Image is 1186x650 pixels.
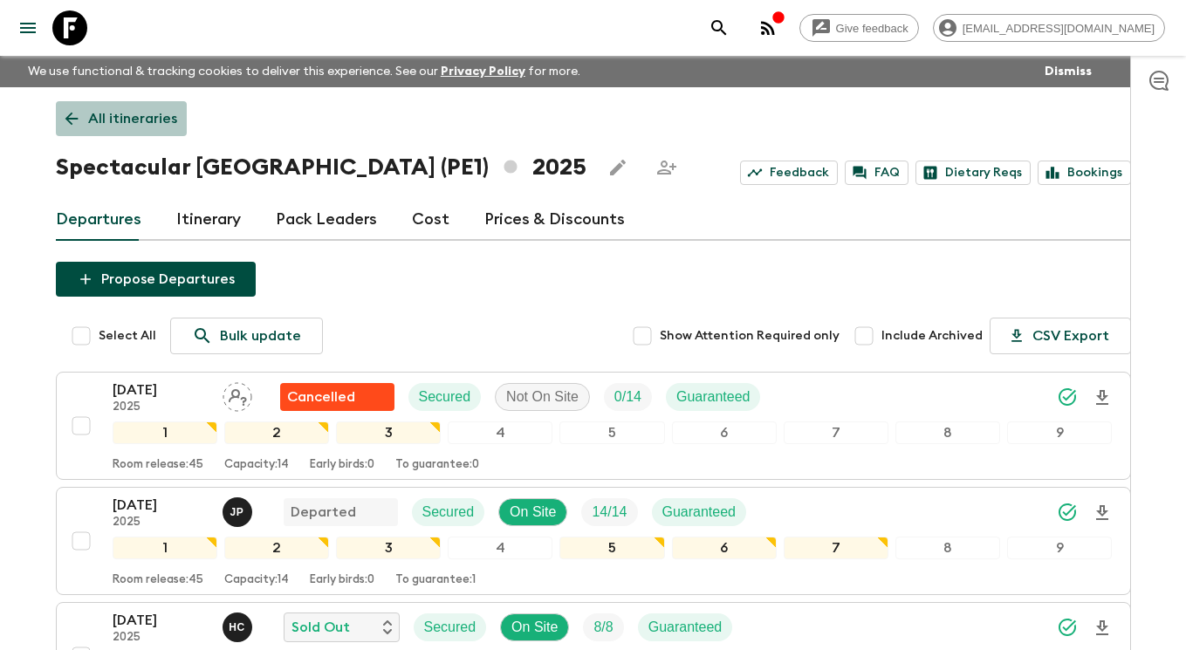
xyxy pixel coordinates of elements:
a: Departures [56,199,141,241]
svg: Synced Successfully [1057,502,1078,523]
a: Itinerary [176,199,241,241]
span: Show Attention Required only [660,327,840,345]
p: All itineraries [88,108,177,129]
a: Pack Leaders [276,199,377,241]
p: [DATE] [113,495,209,516]
div: 4 [448,421,552,444]
p: On Site [510,502,556,523]
svg: Synced Successfully [1057,617,1078,638]
div: 8 [895,537,1000,559]
p: 14 / 14 [592,502,627,523]
p: [DATE] [113,380,209,400]
div: 7 [784,537,888,559]
p: 0 / 14 [614,387,641,407]
button: HC [223,612,256,642]
button: Edit this itinerary [600,150,635,185]
span: Give feedback [826,22,918,35]
span: Select All [99,327,156,345]
div: Not On Site [495,383,590,411]
p: Early birds: 0 [310,573,374,587]
button: [DATE]2025Assign pack leaderFlash Pack cancellationSecuredNot On SiteTrip FillGuaranteed123456789... [56,372,1131,480]
div: 4 [448,537,552,559]
p: Guaranteed [648,617,723,638]
p: 2025 [113,516,209,530]
svg: Synced Successfully [1057,387,1078,407]
button: CSV Export [990,318,1131,354]
div: 8 [895,421,1000,444]
p: Departed [291,502,356,523]
p: Capacity: 14 [224,458,289,472]
div: Secured [414,613,487,641]
p: We use functional & tracking cookies to deliver this experience. See our for more. [21,56,587,87]
div: Trip Fill [583,613,623,641]
button: Propose Departures [56,262,256,297]
div: 3 [336,421,441,444]
div: 1 [113,537,217,559]
div: 2 [224,421,329,444]
div: 5 [559,421,664,444]
a: Feedback [740,161,838,185]
div: Flash Pack cancellation [280,383,394,411]
a: All itineraries [56,101,187,136]
span: Hector Carillo [223,618,256,632]
p: Room release: 45 [113,458,203,472]
p: 2025 [113,631,209,645]
a: Bulk update [170,318,323,354]
span: Joseph Pimentel [223,503,256,517]
span: [EMAIL_ADDRESS][DOMAIN_NAME] [953,22,1164,35]
a: Give feedback [799,14,919,42]
p: Capacity: 14 [224,573,289,587]
div: 6 [672,537,777,559]
a: FAQ [845,161,908,185]
div: Trip Fill [604,383,652,411]
button: menu [10,10,45,45]
p: Secured [422,502,475,523]
p: Bulk update [220,325,301,346]
div: 3 [336,537,441,559]
p: Secured [419,387,471,407]
svg: Download Onboarding [1092,618,1113,639]
div: On Site [500,613,569,641]
p: Cancelled [287,387,355,407]
p: On Site [511,617,558,638]
button: [DATE]2025Joseph PimentelDepartedSecuredOn SiteTrip FillGuaranteed123456789Room release:45Capacit... [56,487,1131,595]
p: 8 / 8 [593,617,613,638]
div: 9 [1007,421,1112,444]
div: 2 [224,537,329,559]
a: Cost [412,199,449,241]
p: Sold Out [291,617,350,638]
p: Room release: 45 [113,573,203,587]
p: 2025 [113,400,209,414]
div: 7 [784,421,888,444]
p: Early birds: 0 [310,458,374,472]
div: 9 [1007,537,1112,559]
div: Trip Fill [581,498,637,526]
span: Assign pack leader [223,387,252,401]
div: On Site [498,498,567,526]
p: Guaranteed [676,387,751,407]
p: To guarantee: 0 [395,458,479,472]
div: Secured [412,498,485,526]
button: search adventures [702,10,737,45]
a: Privacy Policy [441,65,525,78]
h1: Spectacular [GEOGRAPHIC_DATA] (PE1) 2025 [56,150,586,185]
button: Dismiss [1040,59,1096,84]
div: 5 [559,537,664,559]
a: Dietary Reqs [915,161,1031,185]
p: Guaranteed [662,502,737,523]
div: Secured [408,383,482,411]
p: Not On Site [506,387,579,407]
span: Share this itinerary [649,150,684,185]
p: Secured [424,617,476,638]
a: Prices & Discounts [484,199,625,241]
div: [EMAIL_ADDRESS][DOMAIN_NAME] [933,14,1165,42]
div: 1 [113,421,217,444]
a: Bookings [1038,161,1131,185]
span: Include Archived [881,327,983,345]
p: To guarantee: 1 [395,573,476,587]
div: 6 [672,421,777,444]
svg: Download Onboarding [1092,503,1113,523]
p: [DATE] [113,610,209,631]
svg: Download Onboarding [1092,387,1113,408]
p: H C [229,620,245,634]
